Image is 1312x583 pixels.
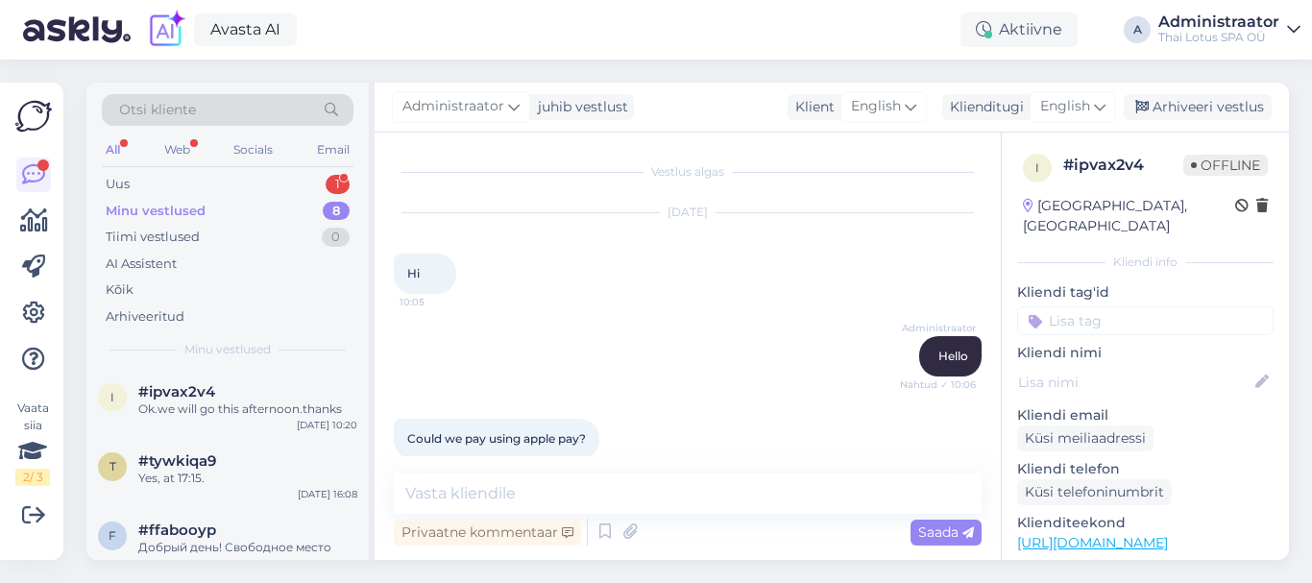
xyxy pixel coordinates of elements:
div: 8 [323,202,350,221]
p: Kliendi tag'id [1017,282,1274,303]
div: Privaatne kommentaar [394,520,581,546]
div: 0 [322,228,350,247]
div: Добрый день! Свободное место имеется в 17:45 и позже. [138,539,357,573]
span: f [109,528,116,543]
input: Lisa tag [1017,306,1274,335]
span: Administraator [902,321,976,335]
p: Kliendi telefon [1017,459,1274,479]
div: Klient [788,97,835,117]
div: Küsi telefoninumbrit [1017,479,1172,505]
div: AI Assistent [106,255,177,274]
span: Nähtud ✓ 10:06 [900,377,976,392]
div: Arhiveeritud [106,307,184,327]
div: Arhiveeri vestlus [1124,94,1272,120]
span: Hello [938,349,968,363]
img: Askly Logo [15,98,52,134]
div: Email [313,137,353,162]
span: Offline [1183,155,1268,176]
div: Administraator [1158,14,1279,30]
p: Klienditeekond [1017,513,1274,533]
span: Could we pay using apple pay? [407,431,586,446]
div: Vaata siia [15,400,50,486]
div: Thai Lotus SPA OÜ [1158,30,1279,45]
div: A [1124,16,1151,43]
div: Kliendi info [1017,254,1274,271]
div: All [102,137,124,162]
div: 2 / 3 [15,469,50,486]
div: Yes, at 17:15. [138,470,357,487]
div: Aktiivne [960,12,1078,47]
span: i [1035,160,1039,175]
span: Hi [407,266,420,280]
div: Minu vestlused [106,202,206,221]
span: #ffabooyp [138,522,216,539]
span: i [110,390,114,404]
div: [DATE] 10:20 [297,418,357,432]
img: explore-ai [146,10,186,50]
div: # ipvax2v4 [1063,154,1183,177]
div: Tiimi vestlused [106,228,200,247]
p: Kliendi email [1017,405,1274,425]
span: English [1040,96,1090,117]
div: Uus [106,175,130,194]
input: Lisa nimi [1018,372,1251,393]
span: 10:05 [400,295,472,309]
a: AdministraatorThai Lotus SPA OÜ [1158,14,1300,45]
a: Avasta AI [194,13,297,46]
p: Kliendi nimi [1017,343,1274,363]
span: #tywkiqa9 [138,452,216,470]
div: [GEOGRAPHIC_DATA], [GEOGRAPHIC_DATA] [1023,196,1235,236]
span: #ipvax2v4 [138,383,215,401]
span: English [851,96,901,117]
div: Küsi meiliaadressi [1017,425,1154,451]
div: Kõik [106,280,134,300]
span: Otsi kliente [119,100,196,120]
div: juhib vestlust [530,97,628,117]
div: [DATE] [394,204,982,221]
div: Web [160,137,194,162]
span: t [109,459,116,474]
div: Socials [230,137,277,162]
div: 1 [326,175,350,194]
p: Vaata edasi ... [1017,559,1274,576]
span: Saada [918,523,974,541]
div: Ok.we will go this afternoon.thanks [138,401,357,418]
div: Vestlus algas [394,163,982,181]
div: Klienditugi [942,97,1024,117]
div: [DATE] 16:08 [298,487,357,501]
a: [URL][DOMAIN_NAME] [1017,534,1168,551]
span: Administraator [402,96,504,117]
span: Minu vestlused [184,341,271,358]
